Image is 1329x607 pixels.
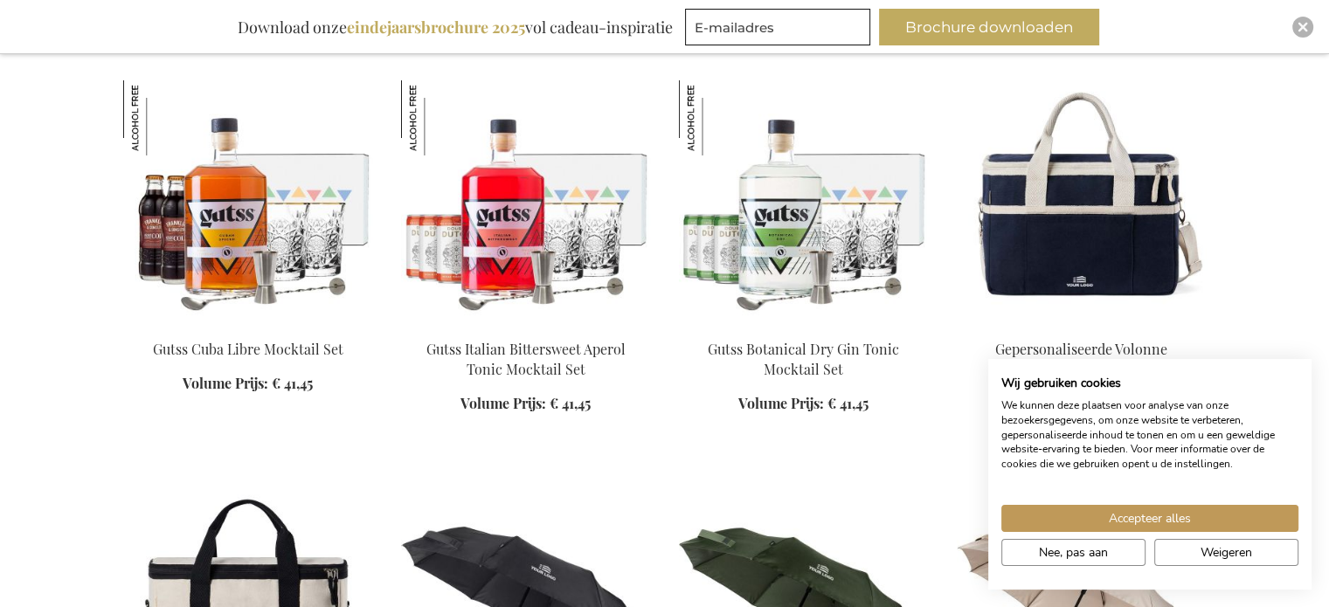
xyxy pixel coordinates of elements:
[827,394,869,412] span: € 41,45
[679,318,929,335] a: Gutss Botanical Dry Gin Tonic Mocktail Set Gutss Botanical Dry Gin Tonic Mocktail Set
[1154,539,1298,566] button: Alle cookies weigeren
[272,374,313,392] span: € 41,45
[1039,543,1108,562] span: Nee, pas aan
[401,80,476,155] img: Gutss Italian Bittersweet Aperol Tonic Mocktail Set
[957,80,1207,325] img: Gepersonaliseerde Volonne Gerecyclede Koeltas - Blauw
[685,9,870,45] input: E-mailadres
[401,318,651,335] a: Gutss Italian Bittersweet Aperol Tonic Mocktail Set Gutss Italian Bittersweet Aperol Tonic Mockta...
[685,9,876,51] form: marketing offers and promotions
[957,318,1207,335] a: Gepersonaliseerde Volonne Gerecyclede Koeltas - Blauw
[1001,505,1298,532] button: Accepteer alle cookies
[401,80,651,325] img: Gutss Italian Bittersweet Aperol Tonic Mocktail Set
[153,340,343,358] a: Gutss Cuba Libre Mocktail Set
[550,394,591,412] span: € 41,45
[879,9,1099,45] button: Brochure downloaden
[738,394,824,412] span: Volume Prijs:
[679,80,929,325] img: Gutss Botanical Dry Gin Tonic Mocktail Set
[708,340,899,378] a: Gutss Botanical Dry Gin Tonic Mocktail Set
[1109,509,1191,528] span: Accepteer alles
[123,318,373,335] a: Gutss Cuba Libre Mocktail Set Gutss Cuba Libre Mocktail Set
[183,374,313,394] a: Volume Prijs: € 41,45
[992,340,1171,378] a: Gepersonaliseerde Volonne Gerecyclede Koeltas - Blauw
[1001,398,1298,472] p: We kunnen deze plaatsen voor analyse van onze bezoekersgegevens, om onze website te verbeteren, g...
[1001,539,1146,566] button: Pas cookie voorkeuren aan
[679,80,754,155] img: Gutss Botanical Dry Gin Tonic Mocktail Set
[123,80,373,325] img: Gutss Cuba Libre Mocktail Set
[1298,22,1308,32] img: Close
[123,80,198,155] img: Gutss Cuba Libre Mocktail Set
[1001,376,1298,391] h2: Wij gebruiken cookies
[183,374,268,392] span: Volume Prijs:
[1292,17,1313,38] div: Close
[460,394,546,412] span: Volume Prijs:
[230,9,681,45] div: Download onze vol cadeau-inspiratie
[347,17,525,38] b: eindejaarsbrochure 2025
[426,340,626,378] a: Gutss Italian Bittersweet Aperol Tonic Mocktail Set
[1201,543,1252,562] span: Weigeren
[460,394,591,414] a: Volume Prijs: € 41,45
[738,394,869,414] a: Volume Prijs: € 41,45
